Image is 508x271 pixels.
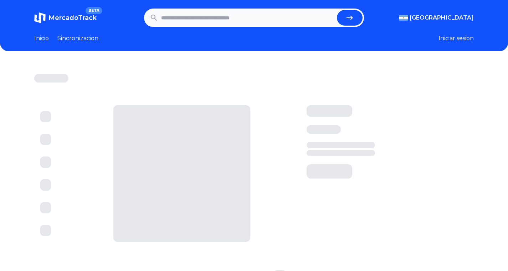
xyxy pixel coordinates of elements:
[34,12,46,23] img: MercadoTrack
[57,34,98,43] a: Sincronizacion
[48,14,97,22] span: MercadoTrack
[438,34,474,43] button: Iniciar sesion
[399,14,474,22] button: [GEOGRAPHIC_DATA]
[34,12,97,23] a: MercadoTrackBETA
[34,34,49,43] a: Inicio
[86,7,102,14] span: BETA
[410,14,474,22] span: [GEOGRAPHIC_DATA]
[399,15,408,21] img: Argentina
